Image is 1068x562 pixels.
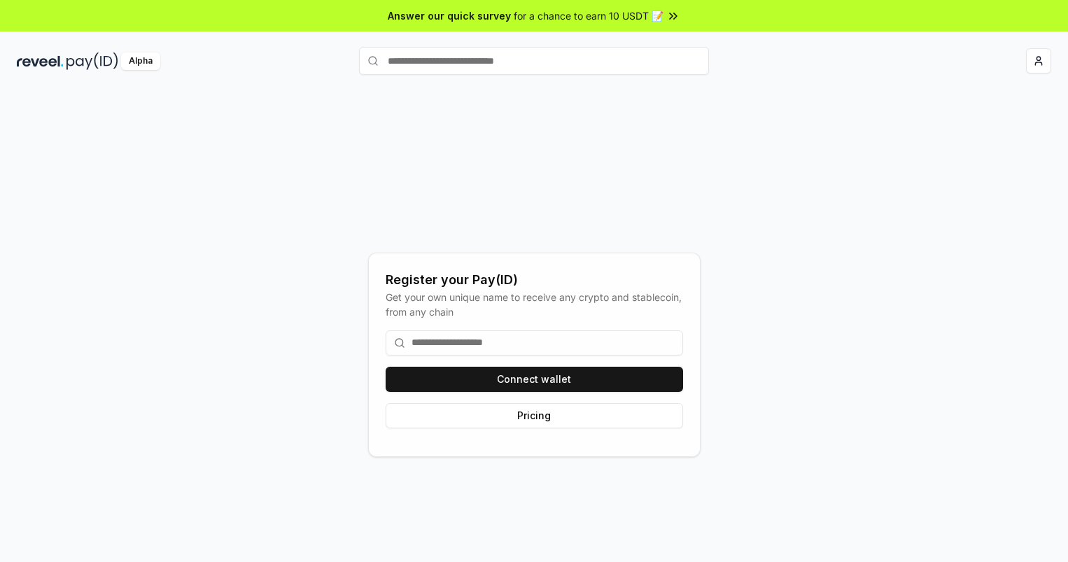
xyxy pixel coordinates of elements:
span: Answer our quick survey [388,8,511,23]
button: Connect wallet [386,367,683,392]
span: for a chance to earn 10 USDT 📝 [514,8,663,23]
img: reveel_dark [17,52,64,70]
div: Get your own unique name to receive any crypto and stablecoin, from any chain [386,290,683,319]
div: Register your Pay(ID) [386,270,683,290]
button: Pricing [386,403,683,428]
div: Alpha [121,52,160,70]
img: pay_id [66,52,118,70]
